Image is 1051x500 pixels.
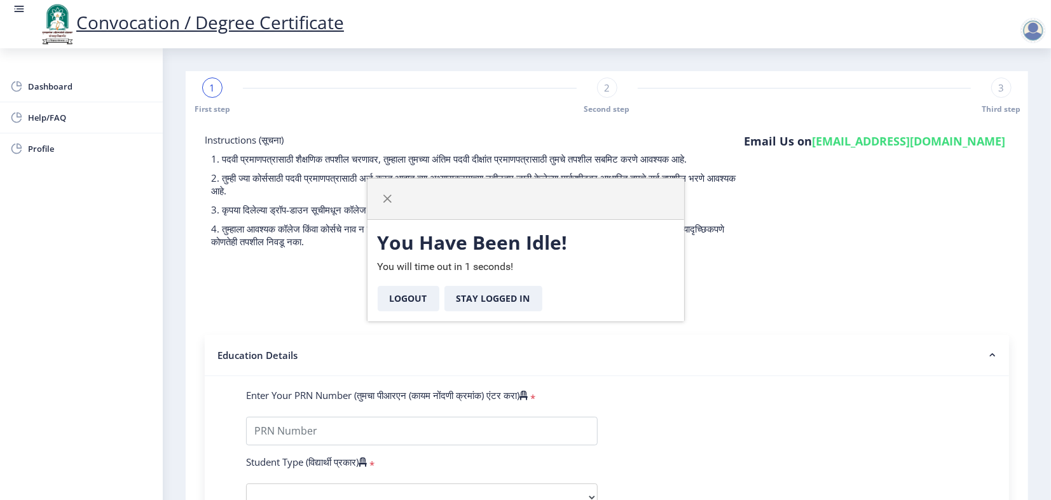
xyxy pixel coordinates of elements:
span: Second step [584,104,630,114]
nb-accordion-item-header: Education Details [205,335,1009,376]
span: Instructions (सूचना) [205,133,284,146]
button: Logout [378,286,439,311]
button: Stay Logged In [444,286,542,311]
p: 2. तुम्ही ज्या कोर्ससाठी पदवी प्रमाणपत्रासाठी अर्ज करत आहात त्या अभ्यासक्रमाच्या नवीनतम जारी केले... [211,172,741,197]
span: 1 [210,81,216,94]
label: Student Type (विद्यार्थी प्रकार) [246,456,367,468]
span: First step [195,104,230,114]
p: 4. तुम्हाला आवश्यक कॉलेज किंवा कोर्सचे नाव न मिळाल्यास, कृपया तुमच्या मार्कशीटची स्कॅन केलेली प्र... [211,222,741,248]
span: Profile [28,141,153,156]
span: 2 [604,81,610,94]
a: [EMAIL_ADDRESS][DOMAIN_NAME] [812,133,1005,149]
a: Convocation / Degree Certificate [38,10,344,34]
p: 1. पदवी प्रमाणपत्रासाठी शैक्षणिक तपशील चरणावर, तुम्हाला तुमच्या अंतिम पदवी दीक्षांत प्रमाणपत्रासा... [211,152,741,165]
span: Dashboard [28,79,153,94]
h3: You Have Been Idle! [378,230,674,255]
img: logo [38,3,76,46]
span: Third step [982,104,1021,114]
div: You will time out in 1 seconds! [368,220,684,321]
span: Help/FAQ [28,110,153,125]
input: PRN Number [246,417,598,445]
span: 3 [999,81,1005,94]
label: Enter Your PRN Number (तुमचा पीआरएन (कायम नोंदणी क्रमांक) एंटर करा) [246,389,528,402]
h6: Email Us on [744,133,1005,149]
p: 3. कृपया दिलेल्या ड्रॉप-डाउन सूचीमधून कॉलेज आणि कोर्सचे नाव निवडा. ते स्वहस्ते टाइप करू नका. [211,203,741,216]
